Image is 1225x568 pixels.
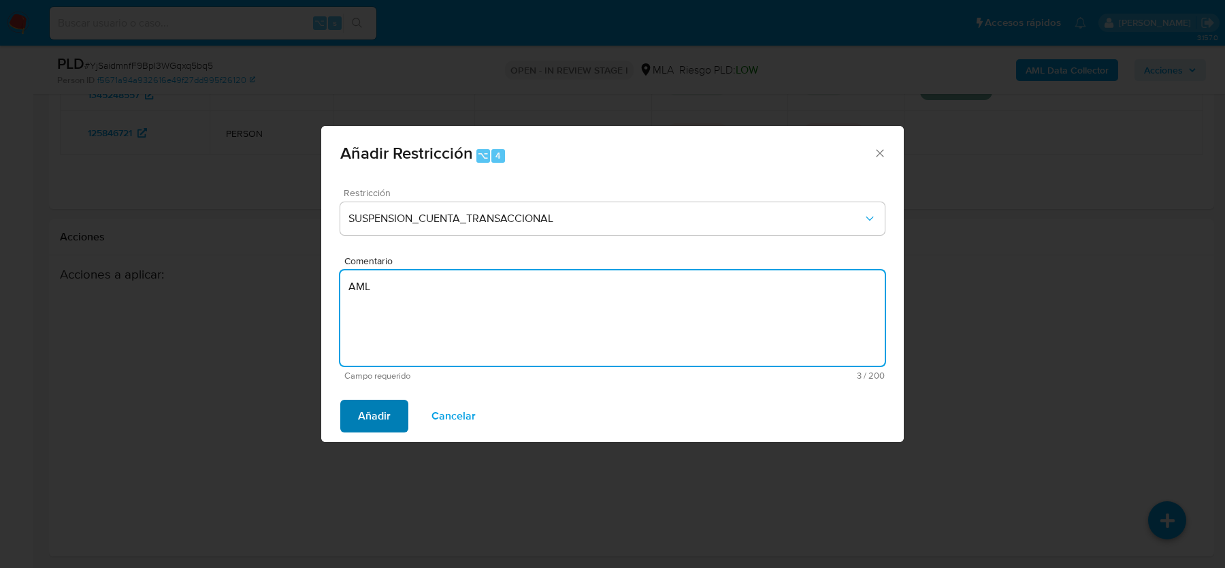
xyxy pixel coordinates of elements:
span: SUSPENSION_CUENTA_TRANSACCIONAL [348,212,863,225]
button: Cerrar ventana [873,146,885,159]
button: Cancelar [414,400,493,432]
textarea: AML [340,270,885,366]
span: Campo requerido [344,371,615,381]
span: ⌥ [478,149,488,162]
span: Máximo 200 caracteres [615,371,885,380]
span: Comentario [344,256,889,266]
button: Añadir [340,400,408,432]
span: Añadir [358,401,391,431]
span: Cancelar [431,401,476,431]
button: Restriction [340,202,885,235]
span: Restricción [344,188,888,198]
span: 4 [495,149,501,162]
span: Añadir Restricción [340,141,473,165]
